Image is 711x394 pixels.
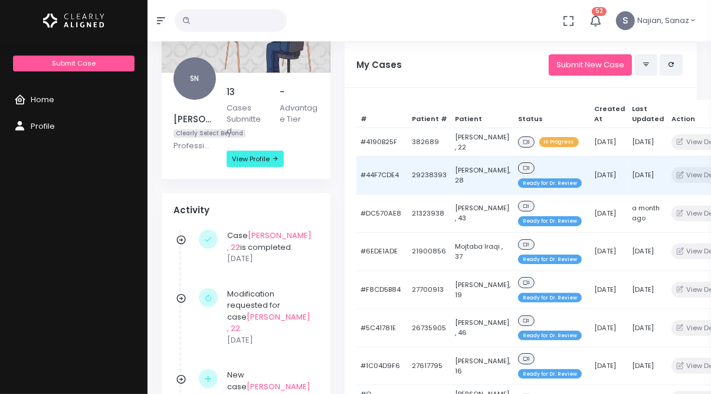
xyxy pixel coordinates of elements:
[356,156,408,194] td: #44F7CDE4
[43,8,104,33] img: Logo Horizontal
[173,140,212,152] p: Professional
[408,233,451,271] td: 21900856
[451,100,515,128] th: Patient
[628,156,668,194] td: [DATE]
[408,156,451,194] td: 29238393
[227,102,266,137] p: Cases Submitted
[628,194,668,233] td: a month ago
[227,253,313,265] p: [DATE]
[518,255,582,264] span: Ready for Dr. Review
[590,347,628,385] td: [DATE]
[590,309,628,347] td: [DATE]
[408,194,451,233] td: 21323938
[451,128,515,157] td: [PERSON_NAME] , 22
[31,94,54,105] span: Home
[356,60,549,70] h5: My Cases
[227,311,310,334] a: [PERSON_NAME] , 22
[31,121,55,132] span: Profile
[451,233,515,271] td: Mojtaba Iraqi , 37
[451,271,515,309] td: [PERSON_NAME], 19
[451,309,515,347] td: [PERSON_NAME] , 46
[173,114,212,125] h5: [PERSON_NAME]
[518,216,582,226] span: Ready for Dr. Review
[518,293,582,302] span: Ready for Dr. Review
[451,347,515,385] td: [PERSON_NAME], 16
[590,233,628,271] td: [DATE]
[590,100,628,128] th: Created At
[408,271,451,309] td: 27700913
[227,87,266,97] h5: 13
[408,100,451,128] th: Patient #
[408,347,451,385] td: 27617795
[549,54,632,76] a: Submit New Case
[451,156,515,194] td: [PERSON_NAME], 28
[280,87,319,97] h5: -
[227,334,313,346] p: [DATE]
[356,271,408,309] td: #F8CD5B84
[356,128,408,157] td: #4190B25F
[356,347,408,385] td: #1C04D9F6
[637,15,689,27] span: Najian, Sanaz
[590,194,628,233] td: [DATE]
[628,233,668,271] td: [DATE]
[628,128,668,157] td: [DATE]
[356,233,408,271] td: #6EDE1ADE
[356,100,408,128] th: #
[518,331,582,340] span: Ready for Dr. Review
[227,230,313,265] div: Case is completed.
[52,58,96,68] span: Submit Case
[590,156,628,194] td: [DATE]
[518,369,582,379] span: Ready for Dr. Review
[227,230,312,253] a: [PERSON_NAME] , 22
[356,194,408,233] td: #DC570AE8
[173,57,216,100] span: SN
[628,347,668,385] td: [DATE]
[628,309,668,347] td: [DATE]
[173,205,319,216] h4: Activity
[13,56,134,71] a: Submit Case
[408,128,451,157] td: 382689
[356,309,408,347] td: #5C41781E
[616,11,635,30] span: S
[227,288,313,346] div: Modification requested for case .
[451,194,515,233] td: [PERSON_NAME] , 43
[628,100,668,128] th: Last Updated
[592,7,607,16] span: 52
[590,128,628,157] td: [DATE]
[173,129,245,138] span: Clearly Select Beyond
[518,178,582,188] span: Ready for Dr. Review
[539,137,579,146] span: In Progress
[515,100,591,128] th: Status
[590,271,628,309] td: [DATE]
[408,309,451,347] td: 26735905
[227,151,284,167] a: View Profile
[628,271,668,309] td: [DATE]
[280,102,319,125] p: Advantage Tier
